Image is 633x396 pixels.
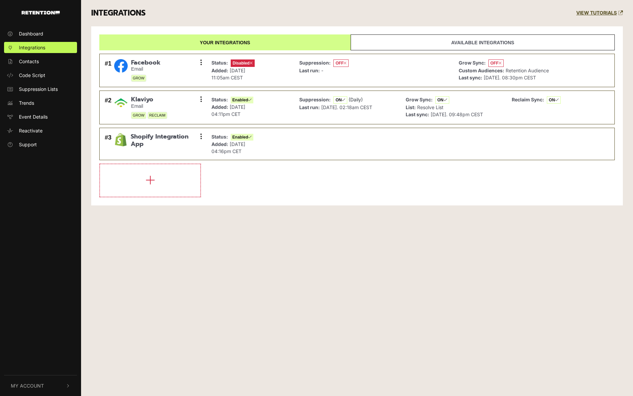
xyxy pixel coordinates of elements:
[299,104,320,110] strong: Last run:
[114,96,128,109] img: Klaviyo
[19,99,34,106] span: Trends
[576,10,623,16] a: VIEW TUTORIALS
[321,68,323,73] span: -
[406,97,433,102] strong: Grow Sync:
[22,11,60,15] img: Retention.com
[333,96,347,104] span: ON
[131,66,160,72] small: Email
[19,85,58,93] span: Suppression Lists
[91,8,146,18] h3: INTEGRATIONS
[148,112,167,119] span: RECLAIM
[4,111,77,122] a: Event Details
[406,112,429,117] strong: Last sync:
[131,96,167,103] span: Klaviyo
[19,30,43,37] span: Dashboard
[105,59,111,82] div: #1
[406,104,416,110] strong: List:
[19,127,43,134] span: Reactivate
[211,68,228,73] strong: Added:
[114,59,128,73] img: Facebook
[105,96,111,119] div: #2
[459,68,504,73] strong: Custom Audiences:
[4,97,77,108] a: Trends
[211,60,228,66] strong: Status:
[321,104,372,110] span: [DATE]. 02:18am CEST
[231,59,255,67] span: Disabled
[459,60,486,66] strong: Grow Sync:
[417,104,444,110] span: Resolve List
[211,97,228,102] strong: Status:
[131,59,160,67] span: Facebook
[131,103,167,109] small: Email
[231,97,254,103] span: Enabled
[211,68,245,80] span: [DATE] 11:05am CEST
[4,28,77,39] a: Dashboard
[211,134,228,140] strong: Status:
[211,141,245,154] span: [DATE] 04:16pm CET
[435,96,449,104] span: ON
[114,133,127,146] img: Shopify Integration App
[19,72,45,79] span: Code Script
[211,141,228,147] strong: Added:
[4,139,77,150] a: Support
[4,125,77,136] a: Reactivate
[11,382,44,389] span: My Account
[512,97,544,102] strong: Reclaim Sync:
[19,58,39,65] span: Contacts
[131,112,146,119] span: GROW
[4,83,77,95] a: Suppression Lists
[547,96,561,104] span: ON
[299,68,320,73] strong: Last run:
[351,34,615,50] a: Available integrations
[4,375,77,396] button: My Account
[299,97,331,102] strong: Suppression:
[231,134,254,141] span: Enabled
[506,68,549,73] span: Retention Audience
[488,59,504,67] span: OFF
[19,141,37,148] span: Support
[4,42,77,53] a: Integrations
[211,104,228,110] strong: Added:
[333,59,349,67] span: OFF
[131,133,201,148] span: Shopify Integration App
[349,97,363,102] span: (Daily)
[105,133,111,155] div: #3
[99,34,351,50] a: Your integrations
[459,75,482,80] strong: Last sync:
[484,75,536,80] span: [DATE]. 08:30pm CEST
[19,44,45,51] span: Integrations
[4,70,77,81] a: Code Script
[4,56,77,67] a: Contacts
[431,112,483,117] span: [DATE]. 09:48pm CEST
[19,113,48,120] span: Event Details
[299,60,331,66] strong: Suppression:
[131,75,146,82] span: GROW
